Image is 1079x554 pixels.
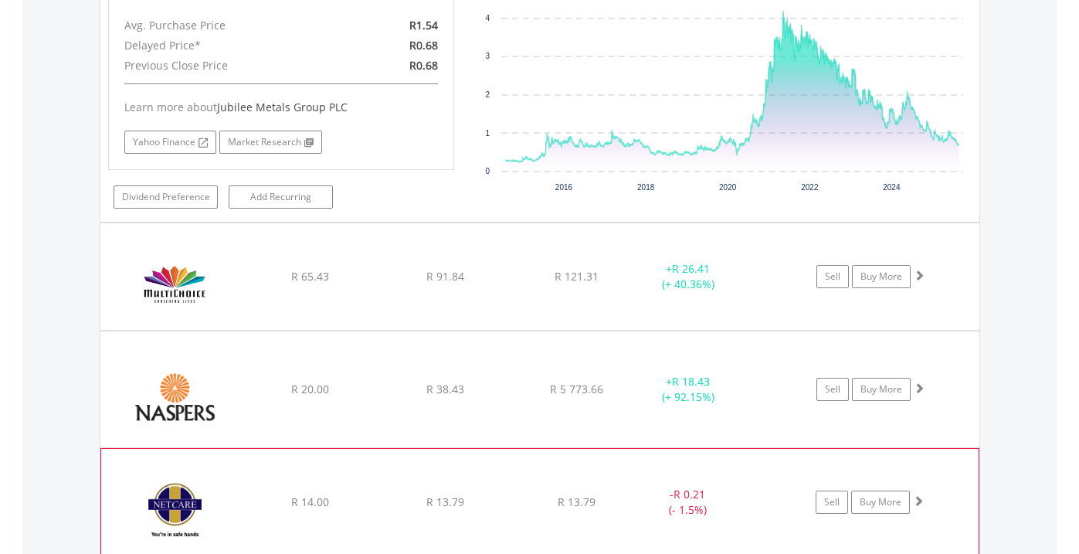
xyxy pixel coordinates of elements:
[108,351,241,444] img: EQU.ZA.NPN.png
[629,487,745,518] div: - (- 1.5%)
[485,90,490,99] text: 2
[219,131,322,154] a: Market Research
[426,269,464,284] span: R 91.84
[851,491,910,514] a: Buy More
[426,495,464,509] span: R 13.79
[630,261,747,292] div: + (+ 40.36%)
[409,38,438,53] span: R0.68
[852,378,911,401] a: Buy More
[672,374,710,389] span: R 18.43
[108,243,241,326] img: EQU.ZA.MCG.png
[114,185,218,209] a: Dividend Preference
[485,52,490,60] text: 3
[409,58,438,73] span: R0.68
[801,183,819,192] text: 2022
[672,261,710,276] span: R 26.41
[217,100,348,114] span: Jubilee Metals Group PLC
[555,269,599,284] span: R 121.31
[558,495,595,509] span: R 13.79
[124,100,438,115] div: Learn more about
[637,183,655,192] text: 2018
[550,382,603,396] span: R 5 773.66
[555,183,573,192] text: 2016
[816,265,849,288] a: Sell
[485,167,490,175] text: 0
[816,491,848,514] a: Sell
[113,36,338,56] div: Delayed Price*
[124,131,216,154] a: Yahoo Finance
[630,374,747,405] div: + (+ 92.15%)
[113,56,338,76] div: Previous Close Price
[485,14,490,22] text: 4
[719,183,737,192] text: 2020
[409,18,438,32] span: R1.54
[113,15,338,36] div: Avg. Purchase Price
[229,185,333,209] a: Add Recurring
[109,468,242,552] img: EQU.ZA.NTC.png
[883,183,901,192] text: 2024
[816,378,849,401] a: Sell
[291,269,329,284] span: R 65.43
[426,382,464,396] span: R 38.43
[291,495,329,509] span: R 14.00
[291,382,329,396] span: R 20.00
[852,265,911,288] a: Buy More
[485,129,490,138] text: 1
[674,487,705,501] span: R 0.21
